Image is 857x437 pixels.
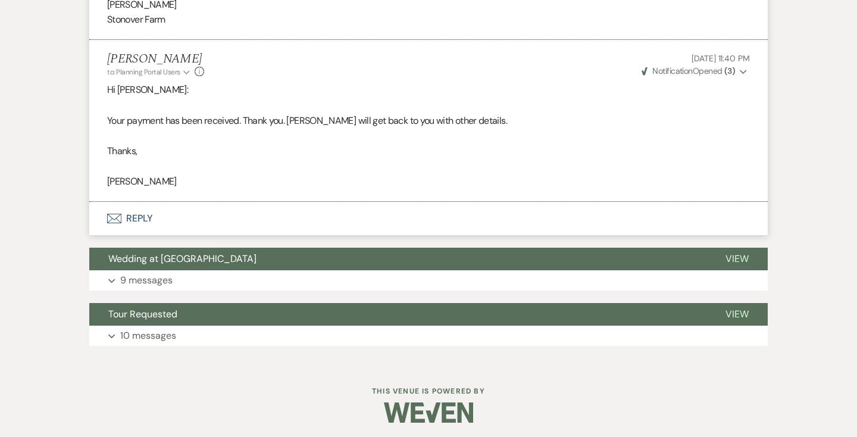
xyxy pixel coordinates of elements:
span: Wedding at [GEOGRAPHIC_DATA] [108,252,257,265]
span: to: Planning Portal Users [107,67,180,77]
h5: [PERSON_NAME] [107,52,204,67]
span: Tour Requested [108,308,177,320]
img: Weven Logo [384,392,473,433]
button: Wedding at [GEOGRAPHIC_DATA] [89,248,706,270]
p: Stonover Farm [107,12,750,27]
button: View [706,248,768,270]
span: Opened [642,65,735,76]
p: [PERSON_NAME] [107,174,750,189]
button: Tour Requested [89,303,706,326]
p: Your payment has been received. Thank you. [PERSON_NAME] will get back to you with other details. [107,113,750,129]
p: Thanks, [107,143,750,159]
p: 10 messages [120,328,176,344]
button: NotificationOpened (3) [640,65,750,77]
button: 10 messages [89,326,768,346]
span: View [725,252,749,265]
button: to: Planning Portal Users [107,67,192,77]
strong: ( 3 ) [724,65,735,76]
button: Reply [89,202,768,235]
button: 9 messages [89,270,768,291]
span: View [725,308,749,320]
button: View [706,303,768,326]
span: [DATE] 11:40 PM [692,53,750,64]
p: 9 messages [120,273,173,288]
span: Notification [652,65,692,76]
p: Hi [PERSON_NAME]: [107,82,750,98]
